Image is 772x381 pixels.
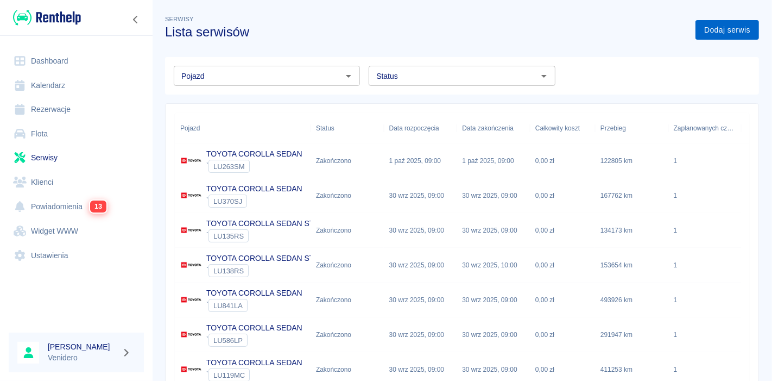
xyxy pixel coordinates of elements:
[462,260,517,270] p: 30 wrz 2025, 10:00
[180,113,200,143] div: Pojazd
[462,365,517,374] p: 30 wrz 2025, 09:00
[530,178,595,213] div: 0,00 zł
[462,191,517,201] p: 30 wrz 2025, 09:00
[316,113,334,143] div: Status
[389,295,444,305] p: 30 wrz 2025, 09:00
[9,219,144,243] a: Widget WWW
[9,122,144,146] a: Flota
[462,295,517,305] p: 30 wrz 2025, 09:00
[595,113,668,143] div: Przebieg
[595,283,668,317] div: 493926 km
[674,191,678,201] div: 1
[206,253,414,264] p: TOYOTA COROLLA SEDAN STYLE - [GEOGRAPHIC_DATA]
[180,359,202,380] img: Image
[674,260,678,270] div: 1
[180,324,202,346] img: Image
[389,226,444,235] p: 30 wrz 2025, 09:00
[206,218,414,229] p: TOYOTA COROLLA SEDAN STYLE - [GEOGRAPHIC_DATA]
[209,197,246,205] span: LU370SJ
[311,113,384,143] div: Status
[9,49,144,73] a: Dashboard
[595,178,668,213] div: 167762 km
[389,113,439,143] div: Data rozpoczęcia
[595,213,668,248] div: 134173 km
[180,185,202,207] img: Image
[209,267,248,275] span: LU138RS
[530,113,595,143] div: Całkowity koszt
[165,24,687,40] h3: Lista serwisów
[535,113,580,143] div: Całkowity koszt
[530,283,595,317] div: 0,00 zł
[180,220,202,241] img: Image
[530,317,595,352] div: 0,00 zł
[209,232,248,240] span: LU135RS
[600,113,626,143] div: Przebieg
[9,146,144,170] a: Serwisy
[206,288,302,299] p: TOYOTA COROLLA SEDAN
[206,322,302,334] p: TOYOTA COROLLA SEDAN
[316,295,351,305] div: Zakończono
[316,156,351,166] div: Zakończono
[457,113,530,143] div: Data zakończenia
[9,97,144,122] a: Rezerwacje
[389,191,444,201] p: 30 wrz 2025, 09:00
[206,148,302,160] p: TOYOTA COROLLA SEDAN
[389,260,444,270] p: 30 wrz 2025, 09:00
[180,150,202,172] img: Image
[674,113,736,143] div: Zaplanowanych czynności
[90,201,106,213] span: 13
[206,229,414,242] div: `
[530,248,595,283] div: 0,00 zł
[595,317,668,352] div: 291947 km
[206,195,302,208] div: `
[209,302,247,310] span: LU841LA
[9,9,81,27] a: Renthelp logo
[48,341,117,352] h6: [PERSON_NAME]
[206,357,302,368] p: TOYOTA COROLLA SEDAN
[9,170,144,195] a: Klienci
[668,113,742,143] div: Zaplanowanych czynności
[206,334,302,347] div: `
[180,289,202,311] img: Image
[530,213,595,248] div: 0,00 zł
[462,113,514,143] div: Data zakończenia
[462,226,517,235] p: 30 wrz 2025, 09:00
[462,156,514,166] p: 1 paź 2025, 09:00
[384,113,457,143] div: Data rozpoczęcia
[316,365,351,374] div: Zakończono
[462,330,517,340] p: 30 wrz 2025, 09:00
[341,68,356,84] button: Otwórz
[206,183,302,195] p: TOYOTA COROLLA SEDAN
[206,299,302,312] div: `
[389,330,444,340] p: 30 wrz 2025, 09:00
[9,73,144,98] a: Kalendarz
[389,365,444,374] p: 30 wrz 2025, 09:00
[695,20,759,40] a: Dodaj serwis
[389,156,441,166] p: 1 paź 2025, 09:00
[209,163,249,171] span: LU263SM
[165,16,194,22] span: Serwisy
[674,330,678,340] div: 1
[206,160,302,173] div: `
[128,13,144,27] button: Zwiń nawigację
[175,113,311,143] div: Pojazd
[316,226,351,235] div: Zakończono
[48,352,117,364] p: Venidero
[9,243,144,268] a: Ustawienia
[536,68,552,84] button: Otwórz
[206,264,414,277] div: `
[530,143,595,178] div: 0,00 zł
[9,194,144,219] a: Powiadomienia13
[674,156,678,166] div: 1
[316,330,351,340] div: Zakończono
[13,9,81,27] img: Renthelp logo
[674,226,678,235] div: 1
[180,254,202,276] img: Image
[316,191,351,201] div: Zakończono
[316,260,351,270] div: Zakończono
[595,143,668,178] div: 122805 km
[595,248,668,283] div: 153654 km
[674,365,678,374] div: 1
[674,295,678,305] div: 1
[209,371,249,379] span: LU119MC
